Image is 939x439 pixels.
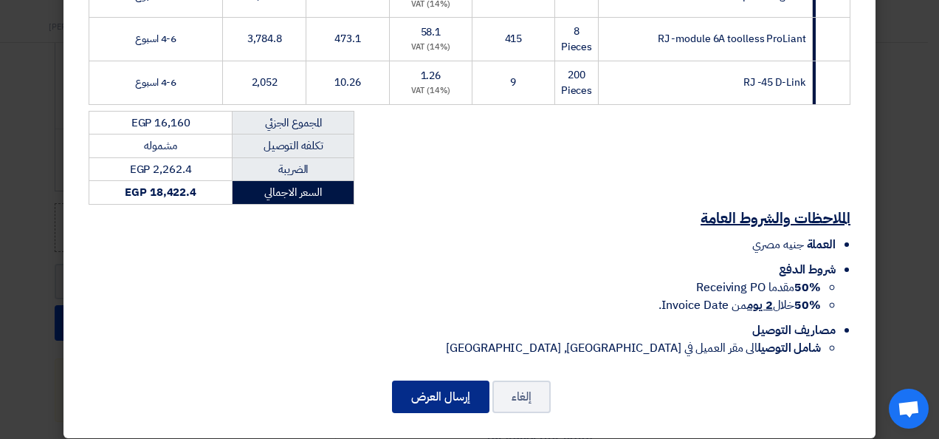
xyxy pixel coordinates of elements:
[89,339,821,357] li: الى مقر العميل في [GEOGRAPHIC_DATA], [GEOGRAPHIC_DATA]
[233,111,354,135] td: المجموع الجزئي
[757,339,821,357] strong: شامل التوصيل
[492,381,551,413] button: إلغاء
[396,41,466,54] div: (14%) VAT
[144,137,176,154] span: مشموله
[747,296,773,314] u: 2 يوم
[334,31,361,47] span: 473.1
[135,31,176,47] span: 4-6 اسبوع
[233,181,354,205] td: السعر الاجمالي
[252,75,278,90] span: 2,052
[794,296,821,314] strong: 50%
[125,184,196,200] strong: EGP 18,422.4
[658,31,806,47] span: RJ -module 6A toolless ProLiant
[889,389,929,429] a: Open chat
[743,75,806,90] span: RJ -45 D-Link
[334,75,361,90] span: 10.26
[130,161,192,177] span: EGP 2,262.4
[794,279,821,296] strong: 50%
[752,321,836,339] span: مصاريف التوصيل
[807,236,836,253] span: العملة
[561,67,592,98] span: 200 Pieces
[696,279,821,296] span: مقدما Receiving PO
[396,85,466,98] div: (14%) VAT
[247,31,282,47] span: 3,784.8
[779,261,836,279] span: شروط الدفع
[561,24,592,55] span: 8 Pieces
[658,296,821,314] span: خلال من Invoice Date.
[233,157,354,181] td: الضريبة
[505,31,523,47] span: 415
[135,75,176,90] span: 4-6 اسبوع
[89,111,233,135] td: EGP 16,160
[701,207,850,229] u: الملاحظات والشروط العامة
[392,381,489,413] button: إرسال العرض
[421,68,441,84] span: 1.26
[752,236,803,253] span: جنيه مصري
[421,24,441,40] span: 58.1
[510,75,516,90] span: 9
[233,135,354,158] td: تكلفه التوصيل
